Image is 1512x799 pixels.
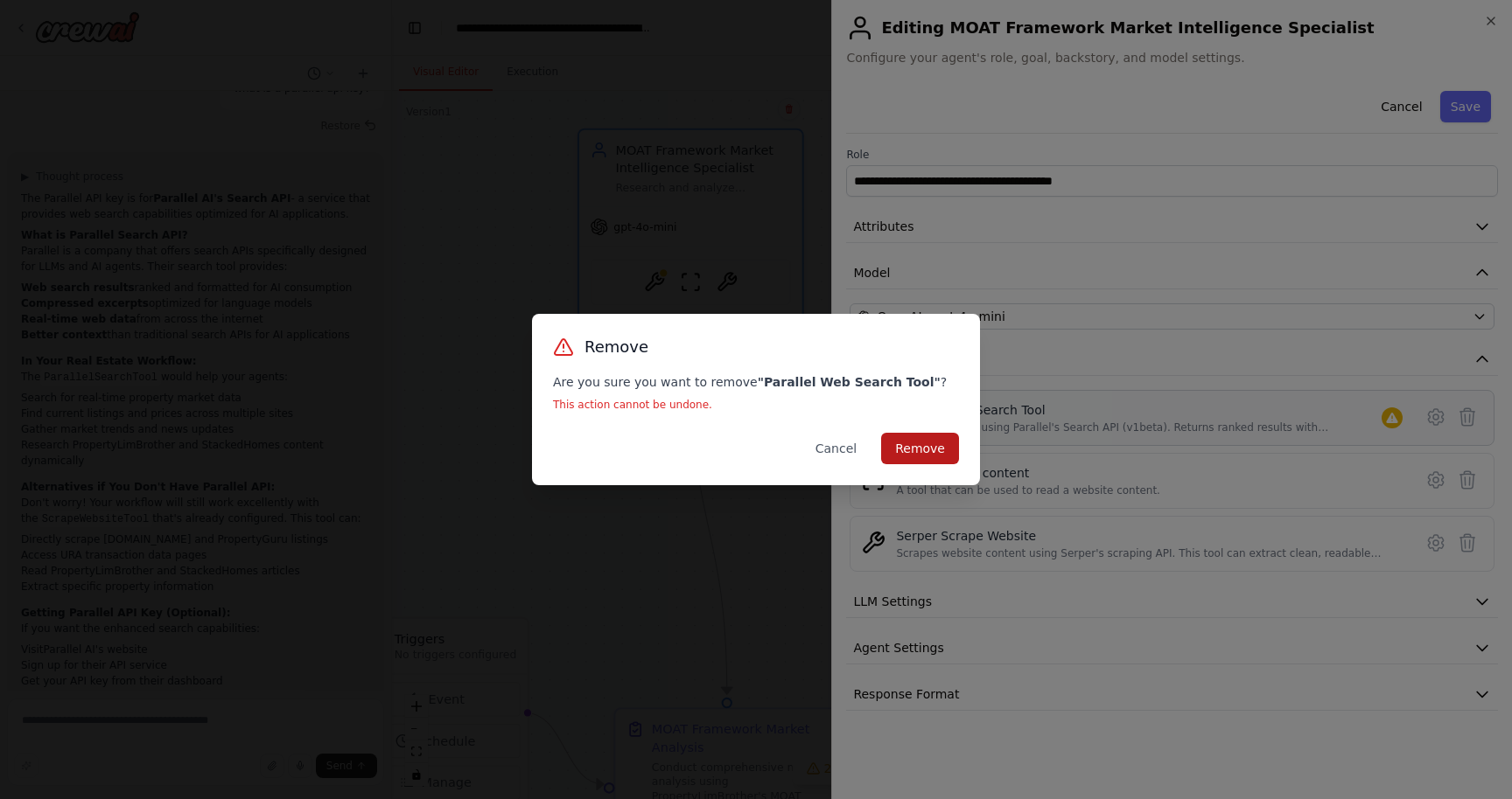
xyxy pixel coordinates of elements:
p: Are you sure you want to remove ? [553,373,959,391]
p: This action cannot be undone. [553,398,959,412]
strong: " Parallel Web Search Tool " [758,375,941,389]
button: Remove [881,433,959,464]
h3: Remove [584,335,648,359]
button: Cancel [801,433,871,464]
